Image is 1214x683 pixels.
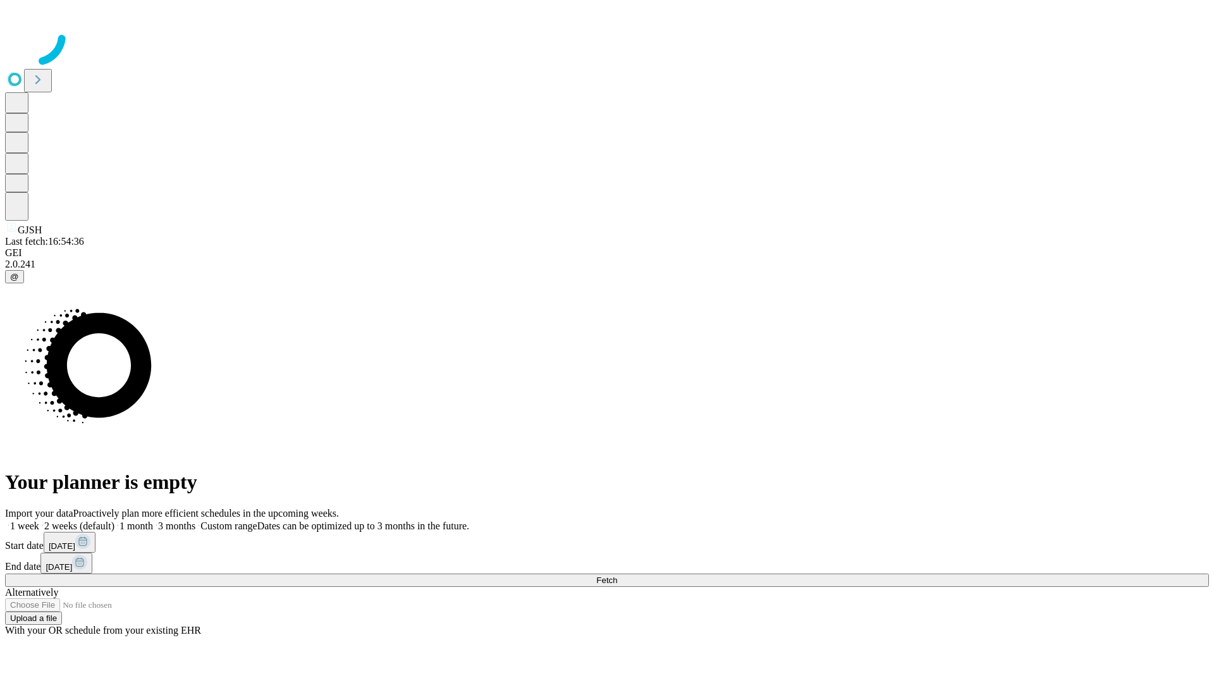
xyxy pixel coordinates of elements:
[44,520,114,531] span: 2 weeks (default)
[5,508,73,519] span: Import your data
[40,553,92,574] button: [DATE]
[5,270,24,283] button: @
[10,272,19,281] span: @
[5,612,62,625] button: Upload a file
[257,520,469,531] span: Dates can be optimized up to 3 months in the future.
[5,574,1209,587] button: Fetch
[5,236,84,247] span: Last fetch: 16:54:36
[44,532,95,553] button: [DATE]
[10,520,39,531] span: 1 week
[120,520,153,531] span: 1 month
[5,259,1209,270] div: 2.0.241
[158,520,195,531] span: 3 months
[200,520,257,531] span: Custom range
[5,625,201,636] span: With your OR schedule from your existing EHR
[596,575,617,585] span: Fetch
[73,508,339,519] span: Proactively plan more efficient schedules in the upcoming weeks.
[49,541,75,551] span: [DATE]
[18,225,42,235] span: GJSH
[5,587,58,598] span: Alternatively
[46,562,72,572] span: [DATE]
[5,471,1209,494] h1: Your planner is empty
[5,553,1209,574] div: End date
[5,532,1209,553] div: Start date
[5,247,1209,259] div: GEI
